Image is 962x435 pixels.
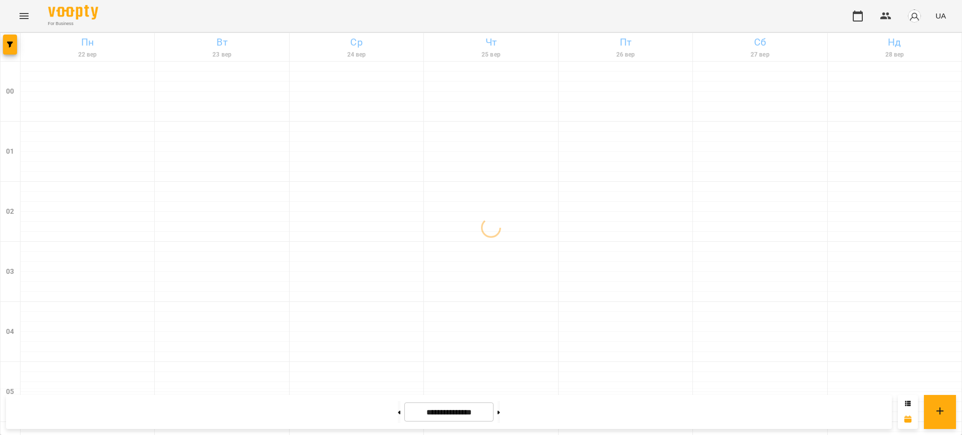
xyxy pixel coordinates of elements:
h6: 28 вер [829,50,960,60]
h6: Вт [156,35,287,50]
h6: 25 вер [425,50,556,60]
h6: 02 [6,206,14,217]
button: UA [931,7,950,25]
h6: Нд [829,35,960,50]
h6: 27 вер [694,50,825,60]
h6: 24 вер [291,50,422,60]
h6: 22 вер [22,50,153,60]
h6: Пн [22,35,153,50]
span: For Business [48,21,98,27]
h6: Ср [291,35,422,50]
h6: 03 [6,266,14,277]
span: UA [935,11,946,21]
h6: Чт [425,35,556,50]
h6: Пт [560,35,691,50]
h6: 23 вер [156,50,287,60]
h6: 26 вер [560,50,691,60]
img: Voopty Logo [48,5,98,20]
h6: 00 [6,86,14,97]
img: avatar_s.png [907,9,921,23]
h6: Сб [694,35,825,50]
h6: 01 [6,146,14,157]
button: Menu [12,4,36,28]
h6: 04 [6,326,14,337]
h6: 05 [6,386,14,397]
